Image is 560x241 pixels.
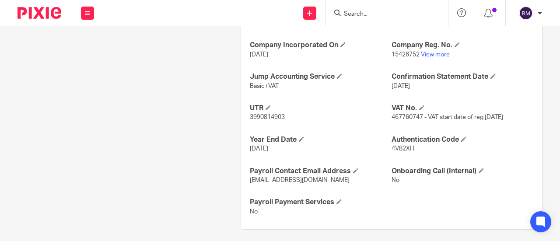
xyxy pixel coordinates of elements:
span: No [250,209,258,215]
h4: Company Reg. No. [392,41,533,50]
img: Pixie [17,7,61,19]
span: No [392,177,399,183]
h4: VAT No. [392,104,533,113]
h4: UTR [250,104,392,113]
span: [DATE] [392,83,410,89]
span: 467760747 - VAT start date of reg [DATE] [392,114,503,120]
span: 4V82XH [392,146,414,152]
input: Search [343,10,422,18]
h4: Year End Date [250,135,392,144]
img: svg%3E [519,6,533,20]
h4: Payroll Payment Services [250,198,392,207]
h4: Onboarding Call (Internal) [392,167,533,176]
h4: Company Incorporated On [250,41,392,50]
h4: Jump Accounting Service [250,72,392,81]
h4: Confirmation Statement Date [392,72,533,81]
span: [DATE] [250,146,268,152]
a: View more [421,52,450,58]
span: 3990814903 [250,114,285,120]
span: 15426752 [392,52,420,58]
h4: Payroll Contact Email Address [250,167,392,176]
span: Basic+VAT [250,83,279,89]
span: [DATE] [250,52,268,58]
span: [EMAIL_ADDRESS][DOMAIN_NAME] [250,177,350,183]
h4: Authentication Code [392,135,533,144]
